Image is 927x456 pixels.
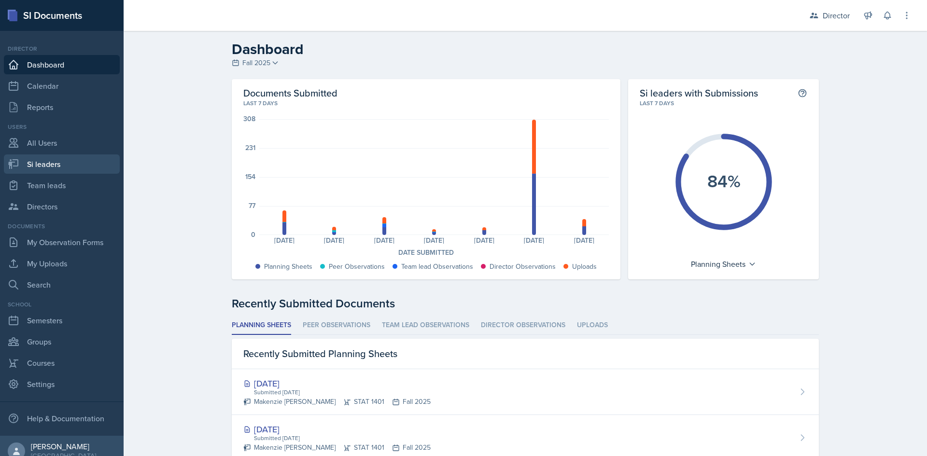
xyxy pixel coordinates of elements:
div: Submitted [DATE] [253,388,431,397]
text: 84% [707,168,740,193]
a: My Observation Forms [4,233,120,252]
a: Team leads [4,176,120,195]
div: [DATE] [243,423,431,436]
a: Reports [4,97,120,117]
div: 77 [249,202,255,209]
li: Peer Observations [303,316,370,335]
div: Makenzie [PERSON_NAME] STAT 1401 Fall 2025 [243,442,431,453]
div: 154 [245,173,255,180]
a: Search [4,275,120,294]
div: [PERSON_NAME] [31,442,96,451]
a: Courses [4,353,120,373]
div: [DATE] [409,237,459,244]
div: Director [4,44,120,53]
a: Groups [4,332,120,351]
h2: Si leaders with Submissions [640,87,758,99]
li: Uploads [577,316,608,335]
li: Director Observations [481,316,565,335]
div: [DATE] [459,237,509,244]
div: [DATE] [359,237,409,244]
div: Team lead Observations [401,262,473,272]
div: [DATE] [509,237,559,244]
div: [DATE] [309,237,359,244]
a: Directors [4,197,120,216]
li: Planning Sheets [232,316,291,335]
div: Recently Submitted Documents [232,295,819,312]
div: 308 [243,115,255,122]
div: Submitted [DATE] [253,434,431,442]
div: [DATE] [559,237,609,244]
div: Makenzie [PERSON_NAME] STAT 1401 Fall 2025 [243,397,431,407]
div: 231 [245,144,255,151]
h2: Documents Submitted [243,87,609,99]
a: Si leaders [4,154,120,174]
span: Fall 2025 [242,58,270,68]
a: Calendar [4,76,120,96]
div: Director [823,10,850,21]
div: Planning Sheets [264,262,312,272]
a: Dashboard [4,55,120,74]
div: Recently Submitted Planning Sheets [232,339,819,369]
div: Last 7 days [243,99,609,108]
div: Peer Observations [329,262,385,272]
div: Documents [4,222,120,231]
div: Help & Documentation [4,409,120,428]
div: Last 7 days [640,99,807,108]
a: Settings [4,374,120,394]
a: Semesters [4,311,120,330]
div: School [4,300,120,309]
div: Users [4,123,120,131]
h2: Dashboard [232,41,819,58]
li: Team lead Observations [382,316,469,335]
div: 0 [251,231,255,238]
div: [DATE] [243,377,431,390]
a: All Users [4,133,120,152]
div: Date Submitted [243,248,609,258]
div: Director Observations [490,262,556,272]
a: My Uploads [4,254,120,273]
div: Planning Sheets [686,256,761,272]
div: Uploads [572,262,597,272]
div: [DATE] [259,237,309,244]
a: [DATE] Submitted [DATE] Makenzie [PERSON_NAME]STAT 1401Fall 2025 [232,369,819,415]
